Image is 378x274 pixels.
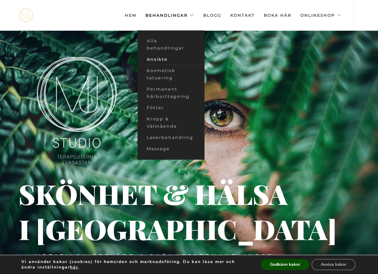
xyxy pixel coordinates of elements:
[138,132,205,143] a: Laserbehandling
[19,226,120,234] div: i [GEOGRAPHIC_DATA]
[21,259,248,270] p: Vi använder kakor (cookies) för hemsidan och marknadsföring. Du kan läsa mer och ändra inställnin...
[138,65,205,84] a: Kosmetisk tatuering
[138,84,205,102] a: Permanent hårborttagning
[138,102,205,113] a: Fötter
[312,259,355,270] button: Avvisa kakor
[19,190,236,197] div: Skönhet & hälsa
[138,143,205,154] a: Massage
[138,113,205,132] a: Kropp & Välmående
[35,253,274,259] div: Medicinsk fotvård & skönhetsbehandlingar
[70,265,78,270] button: här
[19,9,33,22] img: mjstudio
[138,54,205,65] a: Ansikte
[138,35,205,54] a: Alla behandlingar
[261,259,309,270] button: Godkänn kakor
[19,9,33,22] a: mjstudio mjstudio mjstudio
